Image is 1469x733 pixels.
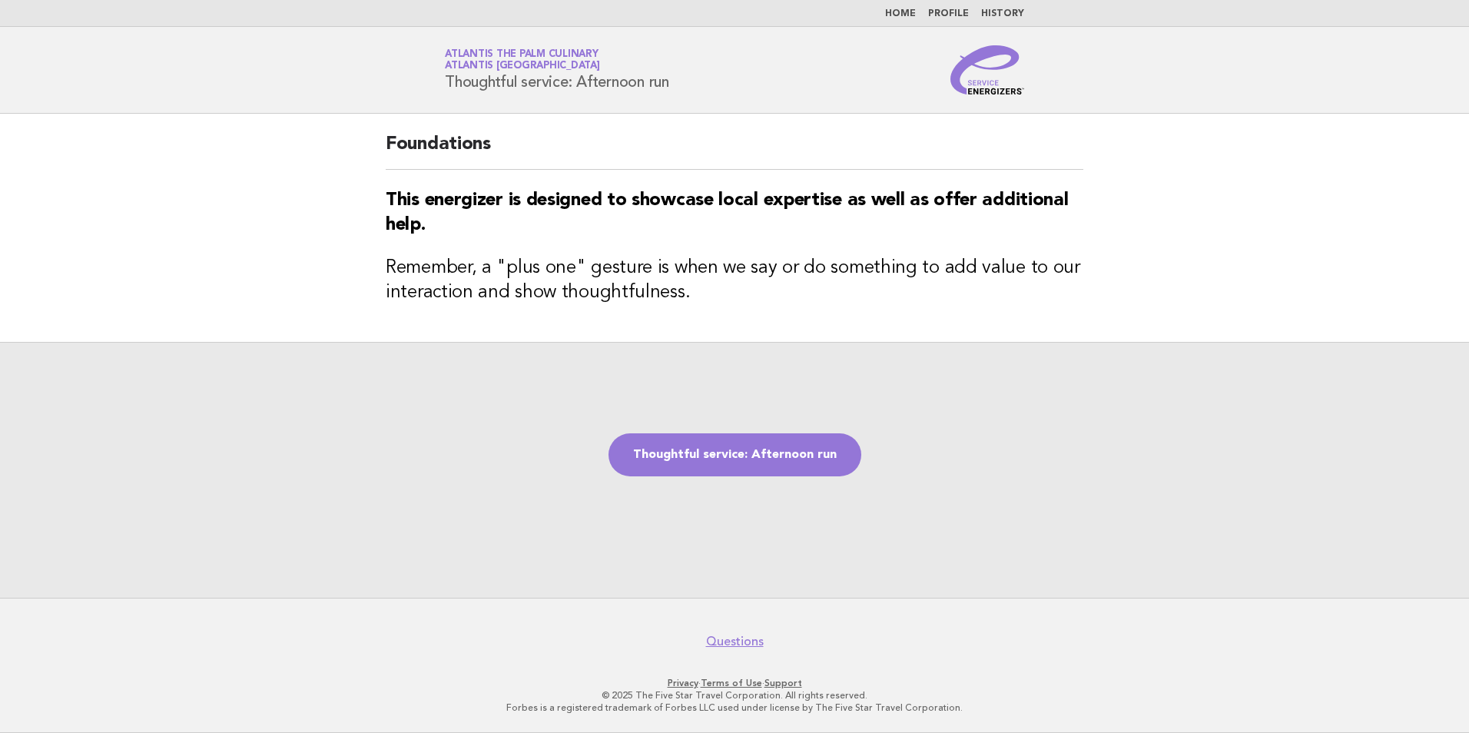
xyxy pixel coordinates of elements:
a: Terms of Use [701,678,762,688]
img: Service Energizers [950,45,1024,95]
p: Forbes is a registered trademark of Forbes LLC used under license by The Five Star Travel Corpora... [264,701,1205,714]
span: Atlantis [GEOGRAPHIC_DATA] [445,61,600,71]
a: Atlantis The Palm CulinaryAtlantis [GEOGRAPHIC_DATA] [445,49,600,71]
a: Thoughtful service: Afternoon run [608,433,861,476]
h3: Remember, a "plus one" gesture is when we say or do something to add value to our interaction and... [386,256,1083,305]
h1: Thoughtful service: Afternoon run [445,50,669,90]
a: Questions [706,634,764,649]
a: Home [885,9,916,18]
p: © 2025 The Five Star Travel Corporation. All rights reserved. [264,689,1205,701]
p: · · [264,677,1205,689]
a: History [981,9,1024,18]
a: Support [764,678,802,688]
a: Privacy [668,678,698,688]
h2: Foundations [386,132,1083,170]
a: Profile [928,9,969,18]
strong: This energizer is designed to showcase local expertise as well as offer additional help. [386,191,1068,234]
